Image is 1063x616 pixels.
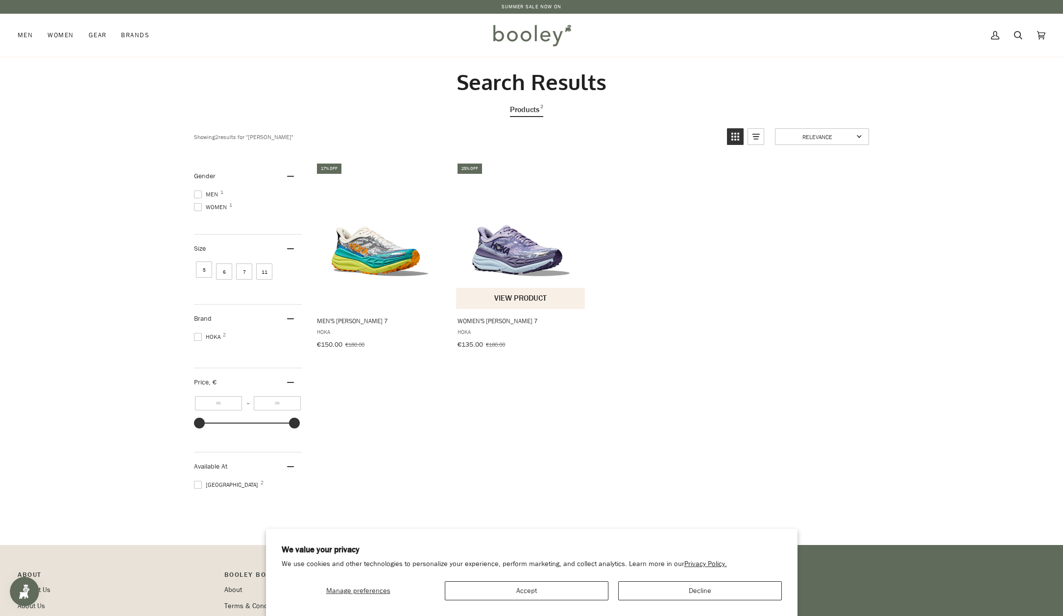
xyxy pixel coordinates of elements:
span: Size: 6 [216,263,232,280]
b: 2 [215,133,218,141]
span: 1 [229,203,232,208]
button: Decline [618,581,782,600]
span: €180.00 [486,340,505,349]
div: Showing results for " " [194,128,720,145]
button: View product [456,288,585,309]
span: Hoka [194,332,223,341]
span: Brands [121,30,149,40]
a: View list mode [748,128,764,145]
input: Maximum value [254,396,301,410]
a: Terms & Conditions [224,601,284,611]
a: SUMMER SALE NOW ON [502,3,562,10]
span: €135.00 [458,340,483,349]
span: Size: 5 [196,261,212,278]
span: 1 [220,190,223,195]
span: Manage preferences [326,586,390,595]
span: Available At [194,462,227,471]
span: – [242,399,254,407]
img: Booley [489,21,575,49]
h2: Search Results [194,69,869,95]
a: Men's Stinson 7 [315,162,445,352]
a: About [224,585,242,594]
span: , € [209,378,217,387]
p: Pipeline_Footer Main [18,569,215,585]
span: 2 [261,480,264,485]
span: Gender [194,171,216,181]
a: Gear [81,14,114,57]
a: Sort options [775,128,869,145]
img: Hoka Men's Stinson 7 White / Evening Primrose - Booley Galway [315,171,445,301]
span: [GEOGRAPHIC_DATA] [194,480,261,489]
button: Manage preferences [282,581,435,600]
h2: We value your privacy [282,545,782,555]
span: Hoka [458,328,584,336]
button: Accept [445,581,608,600]
span: Brand [194,314,212,323]
span: €150.00 [317,340,342,349]
span: Men's [PERSON_NAME] 7 [317,316,444,325]
a: View grid mode [727,128,744,145]
a: Women's Stinson 7 [456,162,586,352]
span: Size: 7 [236,263,252,280]
p: We use cookies and other technologies to personalize your experience, perform marketing, and coll... [282,560,782,569]
span: Gear [89,30,107,40]
span: Women's [PERSON_NAME] 7 [458,316,584,325]
a: Privacy Policy. [684,559,727,569]
span: Men [194,190,221,199]
a: Men [18,14,40,57]
a: View Products Tab [510,103,543,117]
span: Men [18,30,33,40]
a: Brands [114,14,157,57]
span: Women [194,203,230,212]
span: Price [194,378,217,387]
div: 25% off [458,164,482,174]
a: Women [40,14,81,57]
img: Hoka Women's Stinson 7 Cosmic Sky / Meteor - Booley Galway [456,171,586,301]
span: 2 [540,103,543,116]
span: Size: 11 [256,263,272,280]
input: Minimum value [195,396,242,410]
span: Women [48,30,73,40]
div: 17% off [317,164,341,174]
iframe: Button to open loyalty program pop-up [10,577,39,606]
p: Booley Bonus [224,569,421,585]
span: Relevance [781,133,853,141]
span: 2 [223,332,226,337]
span: Size [194,244,206,253]
span: €180.00 [345,340,364,349]
span: Hoka [317,328,444,336]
